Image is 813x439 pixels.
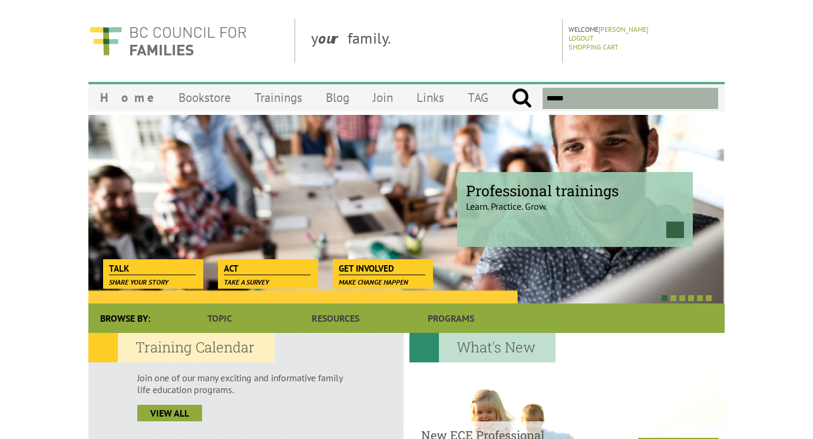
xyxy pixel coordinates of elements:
h2: Training Calendar [88,333,275,362]
a: Logout [569,34,594,42]
a: Blog [314,84,361,111]
p: Learn. Practice. Grow. [466,190,684,212]
div: Browse By: [88,303,162,333]
h2: What's New [409,333,556,362]
a: Shopping Cart [569,42,619,51]
a: TAG [456,84,500,111]
a: view all [137,405,202,421]
span: Act [224,262,310,275]
span: Make change happen [339,278,408,286]
a: Bookstore [167,84,243,111]
strong: our [318,28,348,48]
div: y family. [302,19,563,63]
a: Get Involved Make change happen [333,259,431,276]
a: Programs [394,303,509,333]
p: Join one of our many exciting and informative family life education programs. [137,372,355,395]
a: Home [88,84,167,111]
a: Act Take a survey [218,259,316,276]
span: Share your story [109,278,168,286]
span: Professional trainings [466,181,684,200]
input: Submit [511,88,532,109]
a: Join [361,84,405,111]
span: Take a survey [224,278,269,286]
a: Talk Share your story [103,259,201,276]
span: Get Involved [339,262,425,275]
a: [PERSON_NAME] [599,25,649,34]
a: Resources [277,303,393,333]
a: Trainings [243,84,314,111]
a: Topic [162,303,277,333]
a: Links [405,84,456,111]
span: Talk [109,262,196,275]
p: Welcome [569,25,721,34]
img: BC Council for FAMILIES [88,19,247,63]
